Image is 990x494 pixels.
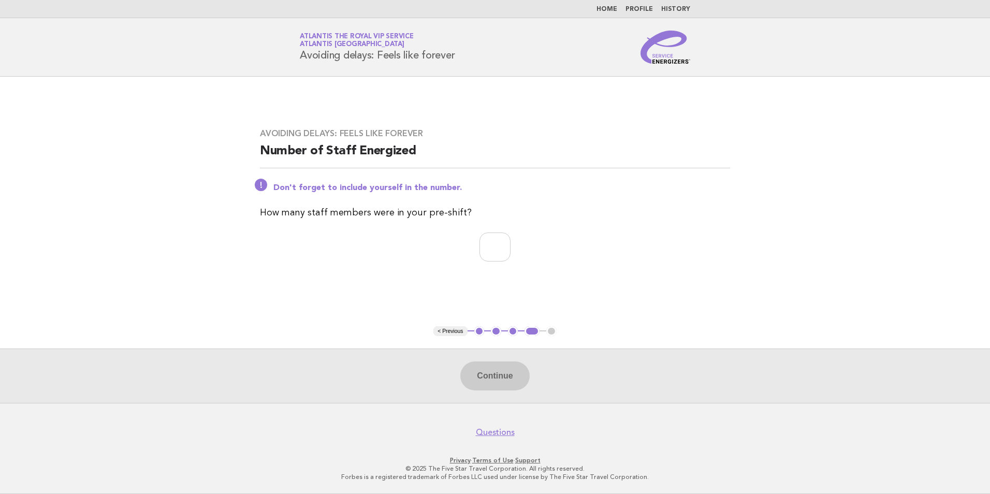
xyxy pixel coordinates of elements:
[433,326,467,337] button: < Previous
[508,326,518,337] button: 3
[450,457,471,464] a: Privacy
[178,473,812,481] p: Forbes is a registered trademark of Forbes LLC used under license by The Five Star Travel Corpora...
[300,34,455,61] h1: Avoiding delays: Feels like forever
[640,31,690,64] img: Service Energizers
[260,143,730,168] h2: Number of Staff Energized
[260,128,730,139] h3: Avoiding delays: Feels like forever
[476,427,515,438] a: Questions
[596,6,617,12] a: Home
[625,6,653,12] a: Profile
[472,457,514,464] a: Terms of Use
[260,206,730,220] p: How many staff members were in your pre-shift?
[300,41,404,48] span: Atlantis [GEOGRAPHIC_DATA]
[515,457,541,464] a: Support
[300,33,414,48] a: Atlantis the Royal VIP ServiceAtlantis [GEOGRAPHIC_DATA]
[474,326,485,337] button: 1
[525,326,540,337] button: 4
[178,456,812,464] p: · ·
[661,6,690,12] a: History
[491,326,501,337] button: 2
[273,183,730,193] p: Don't forget to include yourself in the number.
[178,464,812,473] p: © 2025 The Five Star Travel Corporation. All rights reserved.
